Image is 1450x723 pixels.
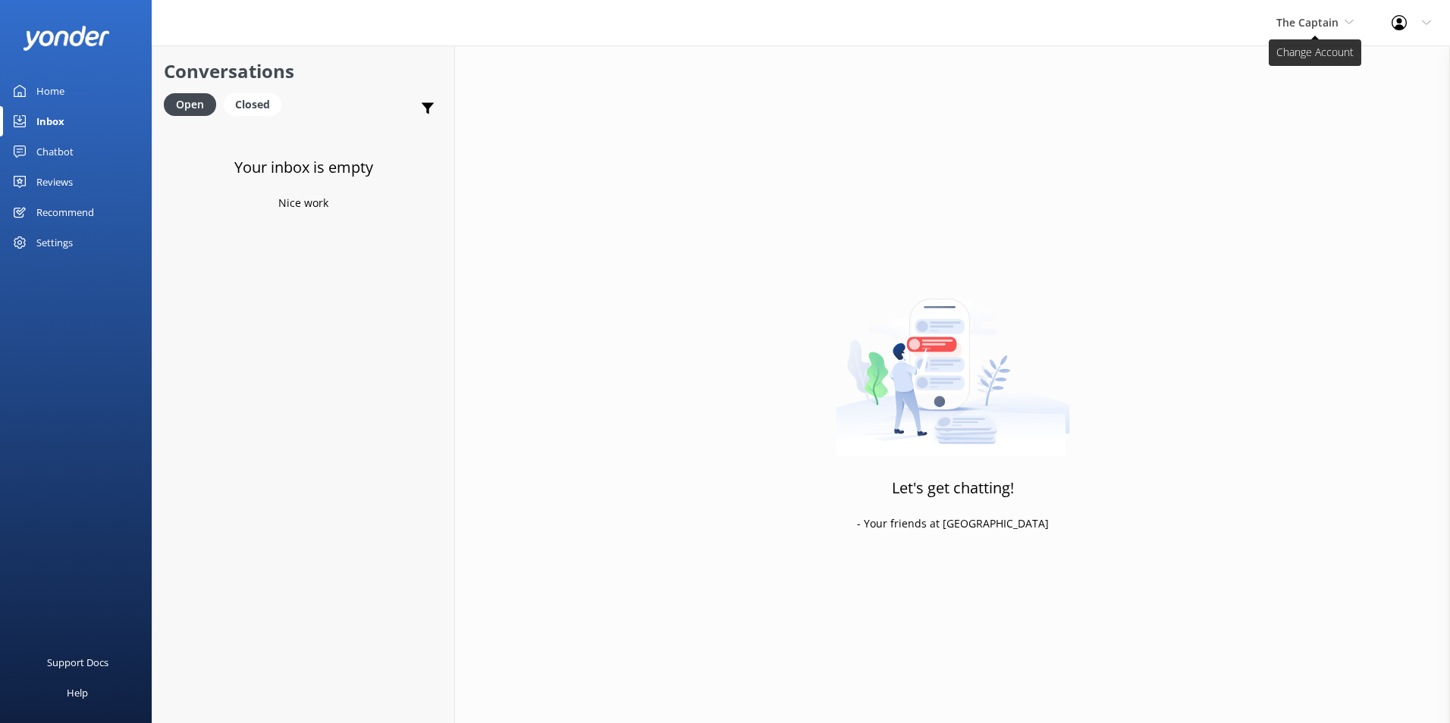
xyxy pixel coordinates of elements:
span: The Captain [1276,15,1339,30]
div: Recommend [36,197,94,227]
a: Open [164,95,224,112]
h2: Conversations [164,57,443,86]
div: Settings [36,227,73,258]
div: Support Docs [47,647,108,678]
h3: Let's get chatting! [892,476,1014,500]
img: yonder-white-logo.png [23,26,110,51]
p: - Your friends at [GEOGRAPHIC_DATA] [857,515,1049,532]
img: artwork of a man stealing a conversation from at giant smartphone [836,267,1070,456]
h3: Your inbox is empty [234,155,373,180]
div: Reviews [36,167,73,197]
div: Inbox [36,106,64,136]
div: Chatbot [36,136,74,167]
p: Nice work [278,195,328,211]
div: Home [36,76,64,106]
a: Closed [224,95,289,112]
div: Open [164,93,216,116]
div: Help [67,678,88,708]
div: Closed [224,93,281,116]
